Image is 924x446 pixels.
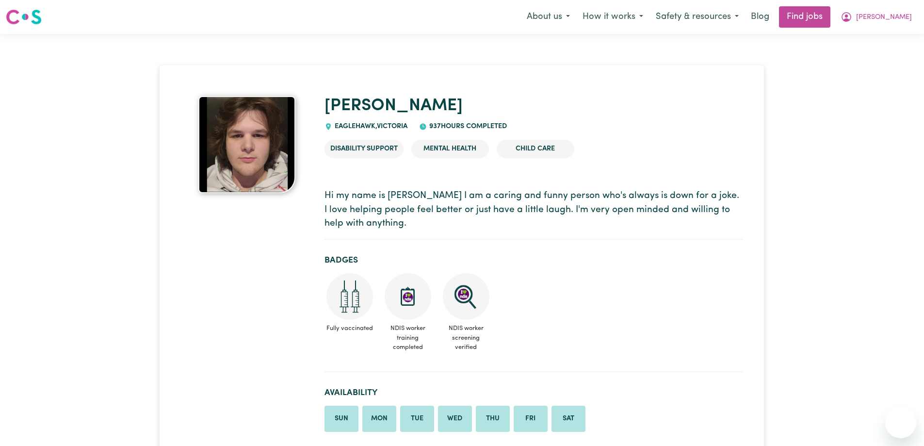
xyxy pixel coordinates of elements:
[745,6,775,28] a: Blog
[476,406,510,432] li: Available on Thursday
[779,6,830,28] a: Find jobs
[324,406,358,432] li: Available on Sunday
[324,98,463,115] a: [PERSON_NAME]
[834,7,918,27] button: My Account
[181,96,312,193] a: Ethan's profile picture'
[411,140,489,158] li: Mental Health
[383,320,433,356] span: NDIS worker training completed
[324,388,743,398] h2: Availability
[6,8,42,26] img: Careseekers logo
[885,407,916,438] iframe: Button to launch messaging window
[551,406,585,432] li: Available on Saturday
[514,406,548,432] li: Available on Friday
[576,7,649,27] button: How it works
[324,320,375,337] span: Fully vaccinated
[441,320,491,356] span: NDIS worker screening verified
[427,123,507,130] span: 937 hours completed
[400,406,434,432] li: Available on Tuesday
[497,140,574,158] li: Child care
[324,189,743,231] p: Hi my name is [PERSON_NAME] I am a caring and funny person who's always is down for a joke. I lov...
[326,273,373,320] img: Care and support worker has received 2 doses of COVID-19 vaccine
[438,406,472,432] li: Available on Wednesday
[324,140,404,158] li: Disability Support
[362,406,396,432] li: Available on Monday
[443,273,489,320] img: NDIS Worker Screening Verified
[649,7,745,27] button: Safety & resources
[332,123,407,130] span: EAGLEHAWK , Victoria
[856,12,912,23] span: [PERSON_NAME]
[520,7,576,27] button: About us
[324,255,743,265] h2: Badges
[198,96,295,193] img: Ethan
[6,6,42,28] a: Careseekers logo
[385,273,431,320] img: CS Academy: Introduction to NDIS Worker Training course completed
